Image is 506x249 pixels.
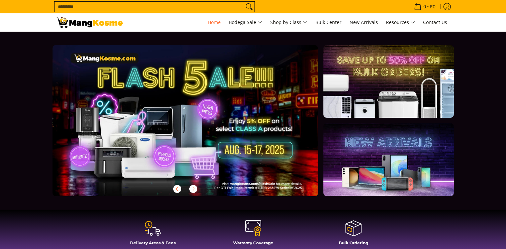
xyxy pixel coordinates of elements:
[423,19,447,25] span: Contact Us
[270,18,307,27] span: Shop by Class
[225,13,266,31] a: Bodega Sale
[170,182,185,196] button: Previous
[244,2,255,12] button: Search
[204,13,224,31] a: Home
[383,13,418,31] a: Resources
[346,13,381,31] a: New Arrivals
[315,19,341,25] span: Bulk Center
[386,18,415,27] span: Resources
[129,13,450,31] nav: Main Menu
[267,13,311,31] a: Shop by Class
[208,19,221,25] span: Home
[307,240,400,245] h4: Bulk Ordering
[312,13,345,31] a: Bulk Center
[429,4,436,9] span: ₱0
[349,19,378,25] span: New Arrivals
[186,182,201,196] button: Next
[53,45,340,207] a: More
[229,18,262,27] span: Bodega Sale
[206,240,300,245] h4: Warranty Coverage
[422,4,427,9] span: 0
[412,3,437,10] span: •
[420,13,450,31] a: Contact Us
[106,240,200,245] h4: Delivery Areas & Fees
[56,17,123,28] img: Mang Kosme: Your Home Appliances Warehouse Sale Partner!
